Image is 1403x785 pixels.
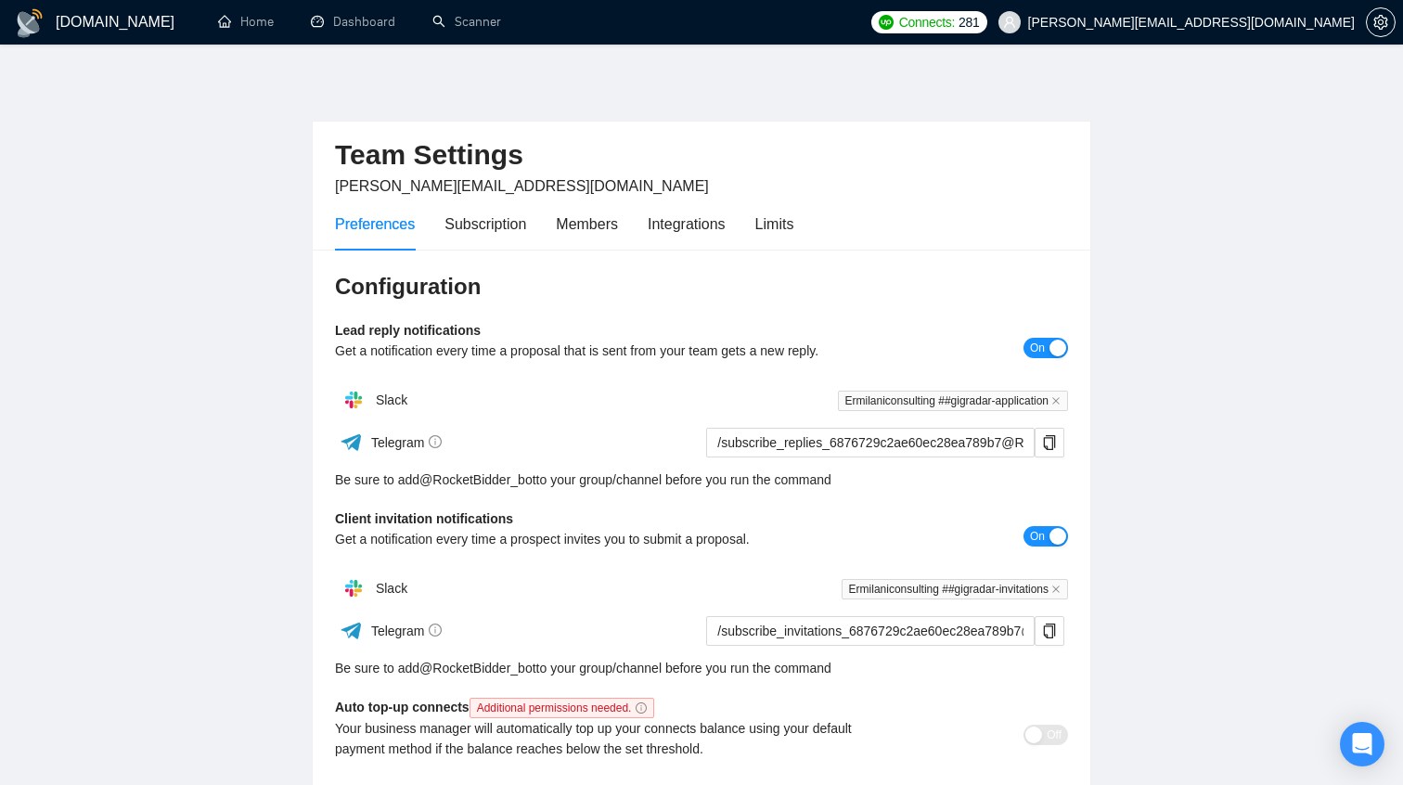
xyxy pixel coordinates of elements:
div: Be sure to add to your group/channel before you run the command [335,470,1068,490]
div: Be sure to add to your group/channel before you run the command [335,658,1068,678]
a: dashboardDashboard [311,14,395,30]
div: Members [556,212,618,236]
b: Client invitation notifications [335,511,513,526]
span: Ermilaniconsulting ##gigradar-invitations [842,579,1068,599]
span: close [1051,396,1061,405]
span: copy [1036,435,1063,450]
img: ww3wtPAAAAAElFTkSuQmCC [340,431,363,454]
a: @RocketBidder_bot [419,470,536,490]
span: [PERSON_NAME][EMAIL_ADDRESS][DOMAIN_NAME] [335,178,709,194]
div: Your business manager will automatically top up your connects balance using your default payment ... [335,718,885,759]
img: hpQkSZIkSZIkSZIkSZIkSZIkSZIkSZIkSZIkSZIkSZIkSZIkSZIkSZIkSZIkSZIkSZIkSZIkSZIkSZIkSZIkSZIkSZIkSZIkS... [335,570,372,607]
span: Off [1047,725,1062,745]
span: Slack [376,392,407,407]
h2: Team Settings [335,136,1068,174]
img: upwork-logo.png [879,15,894,30]
div: Limits [755,212,794,236]
a: searchScanner [432,14,501,30]
b: Lead reply notifications [335,323,481,338]
span: info-circle [429,624,442,637]
div: Get a notification every time a proposal that is sent from your team gets a new reply. [335,341,885,361]
b: Auto top-up connects [335,700,662,714]
span: Telegram [371,624,443,638]
span: info-circle [429,435,442,448]
div: Open Intercom Messenger [1340,722,1384,766]
a: setting [1366,15,1396,30]
a: homeHome [218,14,274,30]
img: logo [15,8,45,38]
span: user [1003,16,1016,29]
span: setting [1367,15,1395,30]
span: Connects: [899,12,955,32]
button: copy [1035,428,1064,457]
span: copy [1036,624,1063,638]
h3: Configuration [335,272,1068,302]
button: copy [1035,616,1064,646]
div: Preferences [335,212,415,236]
span: On [1030,526,1045,547]
button: setting [1366,7,1396,37]
img: hpQkSZIkSZIkSZIkSZIkSZIkSZIkSZIkSZIkSZIkSZIkSZIkSZIkSZIkSZIkSZIkSZIkSZIkSZIkSZIkSZIkSZIkSZIkSZIkS... [335,381,372,418]
span: Telegram [371,435,443,450]
div: Integrations [648,212,726,236]
a: @RocketBidder_bot [419,658,536,678]
span: Slack [376,581,407,596]
span: info-circle [636,702,647,714]
span: Ermilaniconsulting ##gigradar-application [838,391,1068,411]
span: On [1030,338,1045,358]
div: Get a notification every time a prospect invites you to submit a proposal. [335,529,885,549]
span: 281 [959,12,979,32]
span: Additional permissions needed. [470,698,655,718]
img: ww3wtPAAAAAElFTkSuQmCC [340,619,363,642]
span: close [1051,585,1061,594]
div: Subscription [444,212,526,236]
